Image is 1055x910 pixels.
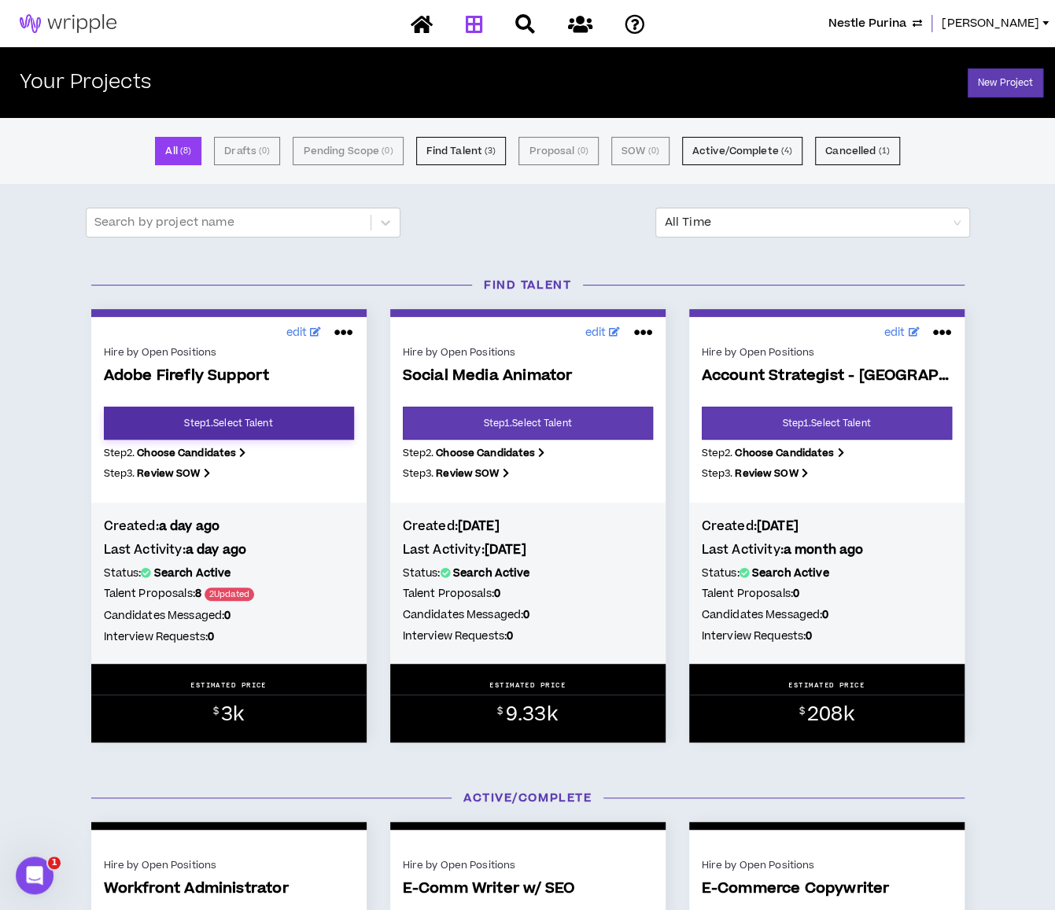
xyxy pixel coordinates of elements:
b: a month ago [784,541,864,558]
b: Choose Candidates [137,446,236,460]
a: Step1.Select Talent [104,407,354,440]
small: ( 3 ) [485,144,496,158]
b: [DATE] [458,518,500,535]
p: ESTIMATED PRICE [190,680,267,690]
h5: Candidates Messaged: [403,606,653,624]
a: edit [581,321,625,345]
div: Hire by Open Positions [702,858,952,872]
h5: Status: [104,565,354,582]
div: Hire by Open Positions [104,858,354,872]
span: E-Comm Writer w/ SEO [403,880,653,898]
b: 0 [523,607,529,623]
span: 2 Updated [205,588,254,601]
div: Hire by Open Positions [403,858,653,872]
button: Nestle Purina [828,15,922,32]
h3: Active/Complete [79,790,976,806]
sup: $ [799,705,804,718]
b: Search Active [154,566,231,581]
h4: Created: [702,518,952,535]
b: 0 [822,607,828,623]
p: Step 2 . [403,446,653,460]
h5: Candidates Messaged: [104,607,354,624]
b: Review SOW [137,466,200,481]
small: ( 0 ) [577,144,588,158]
span: E-Commerce Copywriter [702,880,952,898]
h4: Last Activity: [104,541,354,558]
small: ( 4 ) [781,144,792,158]
b: [DATE] [757,518,799,535]
span: edit [585,325,607,341]
b: a day ago [186,541,246,558]
h2: Your Projects [20,72,151,94]
span: 1 [48,857,61,869]
button: Drafts (0) [214,137,280,165]
b: [DATE] [485,541,526,558]
b: Choose Candidates [735,446,834,460]
span: 9.33k [506,701,558,728]
span: All Time [665,208,961,237]
span: Adobe Firefly Support [104,367,354,385]
small: ( 1 ) [878,144,889,158]
h5: Status: [702,565,952,582]
a: Step1.Select Talent [403,407,653,440]
div: Hire by Open Positions [104,345,354,359]
button: Active/Complete (4) [682,137,802,165]
p: ESTIMATED PRICE [788,680,865,690]
b: 0 [793,586,799,602]
h5: Talent Proposals: [403,585,653,602]
p: Step 3 . [702,466,952,481]
h5: Interview Requests: [702,628,952,645]
span: Workfront Administrator [104,880,354,898]
p: ESTIMATED PRICE [489,680,566,690]
b: 0 [224,608,231,624]
b: Review SOW [436,466,499,481]
a: New Project [968,68,1043,98]
button: Proposal (0) [518,137,598,165]
b: 0 [494,586,500,602]
span: Nestle Purina [828,15,906,32]
p: Step 3 . [104,466,354,481]
b: Review SOW [735,466,798,481]
h5: Candidates Messaged: [702,606,952,624]
button: Find Talent (3) [416,137,507,165]
button: Cancelled (1) [815,137,900,165]
h5: Talent Proposals: [104,585,354,603]
h4: Created: [104,518,354,535]
small: ( 8 ) [180,144,191,158]
button: All (8) [155,137,201,165]
span: Social Media Animator [403,367,653,385]
button: SOW (0) [611,137,670,165]
h3: Find Talent [79,277,976,293]
p: Step 3 . [403,466,653,481]
a: Step1.Select Talent [702,407,952,440]
h4: Last Activity: [702,541,952,558]
b: Choose Candidates [436,446,535,460]
a: edit [880,321,924,345]
b: a day ago [159,518,219,535]
h5: Status: [403,565,653,582]
h4: Last Activity: [403,541,653,558]
sup: $ [497,705,503,718]
span: 208k [807,701,854,728]
p: Step 2 . [104,446,354,460]
h5: Talent Proposals: [702,585,952,602]
b: 0 [507,628,513,644]
b: 0 [806,628,812,644]
span: Account Strategist - [GEOGRAPHIC_DATA] Based [702,367,952,385]
b: 0 [208,629,214,645]
small: ( 0 ) [382,144,393,158]
h5: Interview Requests: [104,628,354,646]
iframe: Intercom live chat [16,857,53,894]
div: Hire by Open Positions [403,345,653,359]
button: Pending Scope (0) [293,137,403,165]
span: [PERSON_NAME] [942,15,1039,32]
b: 8 [195,586,201,602]
span: 3k [221,701,244,728]
div: Hire by Open Positions [702,345,952,359]
h4: Created: [403,518,653,535]
sup: $ [213,705,219,718]
a: edit [282,321,326,345]
small: ( 0 ) [259,144,270,158]
b: Search Active [453,566,530,581]
small: ( 0 ) [647,144,658,158]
